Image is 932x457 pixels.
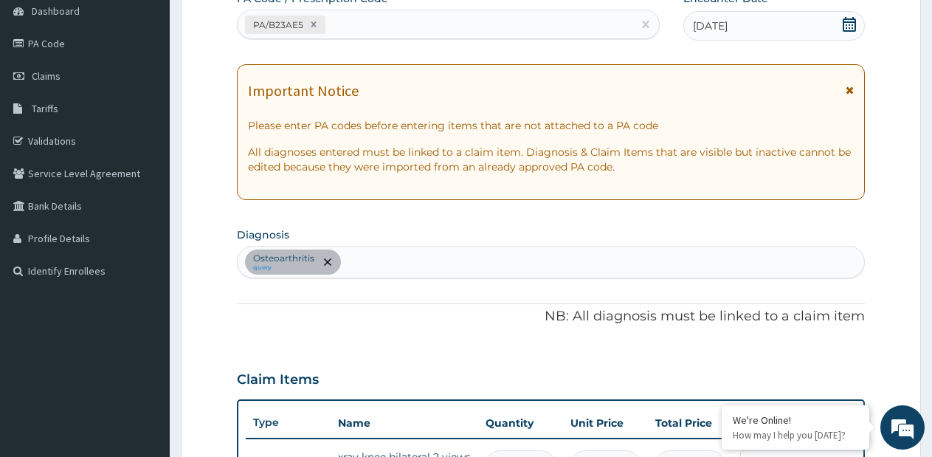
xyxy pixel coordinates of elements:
span: Tariffs [32,102,58,115]
th: Type [246,409,331,436]
p: Please enter PA codes before entering items that are not attached to a PA code [248,118,854,133]
span: Dashboard [32,4,80,18]
th: Name [331,408,478,438]
span: remove selection option [321,255,334,269]
p: How may I help you today? [733,429,858,441]
small: query [253,264,314,272]
img: d_794563401_company_1708531726252_794563401 [27,74,60,111]
p: Osteoarthritis [253,252,314,264]
h3: Claim Items [237,372,319,388]
label: Diagnosis [237,227,289,242]
span: [DATE] [693,18,728,33]
div: We're Online! [733,413,858,427]
span: We're online! [86,135,204,284]
p: All diagnoses entered must be linked to a claim item. Diagnosis & Claim Items that are visible bu... [248,145,854,174]
div: Minimize live chat window [242,7,277,43]
th: Quantity [478,408,563,438]
textarea: Type your message and hit 'Enter' [7,302,281,354]
span: Claims [32,69,61,83]
th: Unit Price [563,408,648,438]
div: Chat with us now [77,83,248,102]
th: Total Price [648,408,733,438]
div: PA/B23AE5 [249,16,306,33]
p: NB: All diagnosis must be linked to a claim item [237,307,865,326]
h1: Important Notice [248,83,359,99]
